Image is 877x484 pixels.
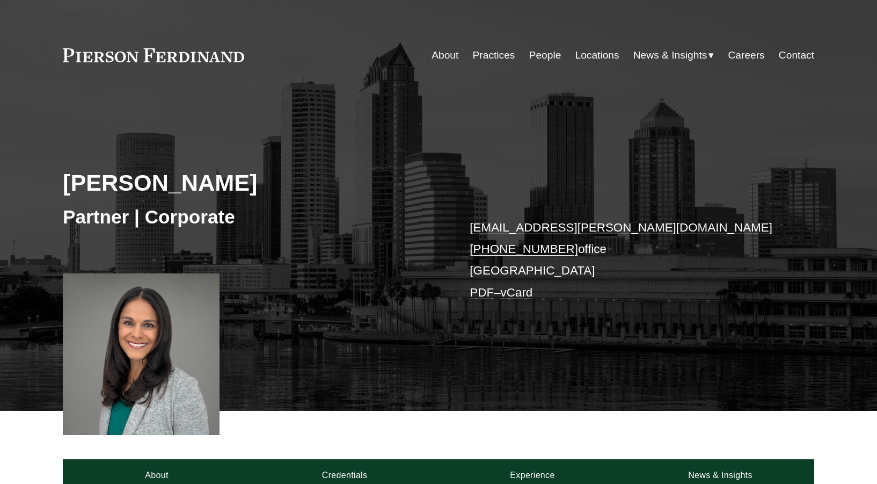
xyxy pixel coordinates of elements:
a: [PHONE_NUMBER] [470,242,578,256]
a: [EMAIL_ADDRESS][PERSON_NAME][DOMAIN_NAME] [470,221,772,234]
a: folder dropdown [633,45,714,66]
a: vCard [501,286,533,299]
a: Contact [779,45,814,66]
p: office [GEOGRAPHIC_DATA] – [470,217,783,304]
a: Careers [728,45,764,66]
a: PDF [470,286,494,299]
h3: Partner | Corporate [63,205,439,229]
h2: [PERSON_NAME] [63,169,439,197]
a: Locations [575,45,619,66]
a: Practices [473,45,515,66]
a: About [432,45,458,66]
span: News & Insights [633,46,707,65]
a: People [529,45,561,66]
